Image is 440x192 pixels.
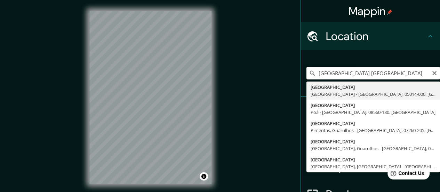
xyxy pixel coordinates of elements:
h4: Mappin [349,4,393,18]
div: [GEOGRAPHIC_DATA] - [GEOGRAPHIC_DATA], 05014-000, [GEOGRAPHIC_DATA] [311,91,436,98]
h4: Layout [326,160,426,174]
div: Layout [301,153,440,181]
button: Toggle attribution [200,172,208,181]
div: [GEOGRAPHIC_DATA] [311,102,436,109]
button: Clear [432,69,437,76]
input: Pick your city or area [306,67,440,79]
div: [GEOGRAPHIC_DATA], [GEOGRAPHIC_DATA] - [GEOGRAPHIC_DATA], 09531-110, [GEOGRAPHIC_DATA] [311,163,436,170]
div: Pimentas, Guarulhos - [GEOGRAPHIC_DATA], 07260-205, [GEOGRAPHIC_DATA] [311,127,436,134]
div: Location [301,22,440,50]
img: pin-icon.png [387,9,392,15]
iframe: Help widget launcher [378,165,432,184]
div: [GEOGRAPHIC_DATA] [311,84,436,91]
div: Style [301,125,440,153]
h4: Location [326,29,426,43]
canvas: Map [89,11,211,184]
div: [GEOGRAPHIC_DATA] [311,156,436,163]
div: [GEOGRAPHIC_DATA] [311,120,436,127]
div: [GEOGRAPHIC_DATA] [311,138,436,145]
div: [GEOGRAPHIC_DATA], Guarulhos - [GEOGRAPHIC_DATA], 07151-710, [GEOGRAPHIC_DATA] [311,145,436,152]
div: Poá - [GEOGRAPHIC_DATA], 08560-180, [GEOGRAPHIC_DATA] [311,109,436,116]
div: Pins [301,97,440,125]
